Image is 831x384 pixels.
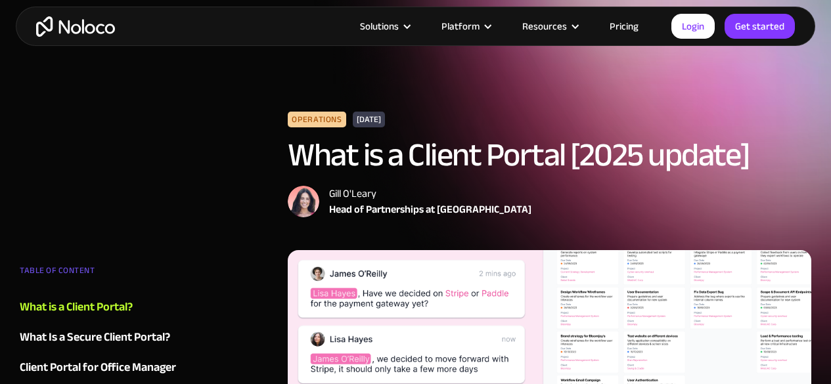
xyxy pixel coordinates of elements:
[425,18,506,35] div: Platform
[20,261,176,287] div: TABLE OF CONTENT
[360,18,399,35] div: Solutions
[288,137,811,173] h1: What is a Client Portal [2025 update]
[344,18,425,35] div: Solutions
[506,18,593,35] div: Resources
[671,14,715,39] a: Login
[353,112,385,127] div: [DATE]
[20,297,176,317] a: What is a Client Portal?
[593,18,655,35] a: Pricing
[329,202,531,217] div: Head of Partnerships at [GEOGRAPHIC_DATA]
[20,328,176,347] a: What Is a Secure Client Portal?
[36,16,115,37] a: home
[20,358,176,377] a: Client Portal for Office Manager
[288,112,346,127] div: Operations
[20,297,133,317] div: What is a Client Portal?
[725,14,795,39] a: Get started
[20,328,170,347] div: What Is a Secure Client Portal?
[522,18,567,35] div: Resources
[441,18,480,35] div: Platform
[329,186,531,202] div: Gill O'Leary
